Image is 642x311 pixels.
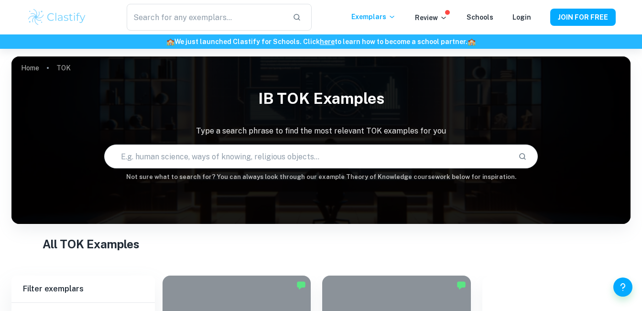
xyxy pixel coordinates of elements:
span: 🏫 [166,38,174,45]
input: E.g. human science, ways of knowing, religious objects... [105,143,511,170]
p: Review [415,12,447,23]
button: Search [514,148,531,165]
img: Clastify logo [27,8,87,27]
a: Login [512,13,531,21]
span: 🏫 [468,38,476,45]
h6: Filter exemplars [11,276,155,302]
input: Search for any exemplars... [127,4,284,31]
p: Type a search phrase to find the most relevant TOK examples for you [11,125,631,137]
button: JOIN FOR FREE [550,9,616,26]
a: Home [21,61,39,75]
h1: IB TOK examples [11,83,631,114]
img: Marked [457,280,466,290]
h6: Not sure what to search for? You can always look through our example Theory of Knowledge coursewo... [11,172,631,182]
h6: We just launched Clastify for Schools. Click to learn how to become a school partner. [2,36,640,47]
img: Marked [296,280,306,290]
h1: All TOK Examples [43,235,600,253]
button: Help and Feedback [613,278,632,297]
a: Schools [467,13,493,21]
a: here [320,38,335,45]
p: Exemplars [351,11,396,22]
p: TOK [56,63,71,73]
